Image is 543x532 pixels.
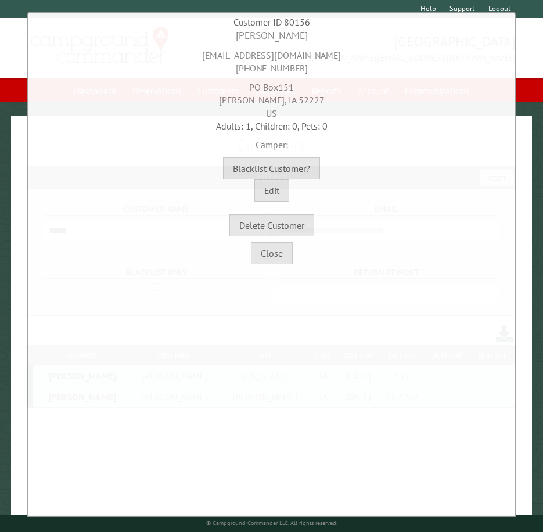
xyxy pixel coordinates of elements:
small: © Campground Commander LLC. All rights reserved. [206,519,337,527]
button: Close [251,242,293,264]
button: Blacklist Customer? [223,157,320,179]
button: Delete Customer [229,214,314,236]
div: Adults: 1, Children: 0, Pets: 0 [31,120,512,132]
div: [EMAIL_ADDRESS][DOMAIN_NAME] [PHONE_NUMBER] [31,43,512,75]
div: Camper: [31,132,512,151]
button: Edit [254,179,289,202]
div: [PERSON_NAME] [31,28,512,43]
div: Customer ID 80156 [31,16,512,28]
div: PO Box151 [PERSON_NAME], IA 52227 US [31,75,512,120]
